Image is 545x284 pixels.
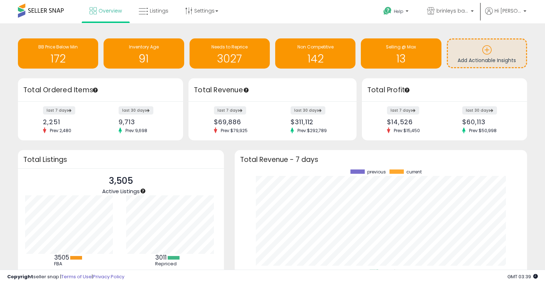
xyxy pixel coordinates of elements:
[43,106,75,115] label: last 7 days
[104,38,184,69] a: Inventory Age 91
[21,53,95,65] h1: 172
[194,85,351,95] h3: Total Revenue
[54,261,86,267] div: FBA
[367,85,522,95] h3: Total Profit
[211,44,248,50] span: Needs to Reprice
[462,118,514,126] div: $60,113
[404,87,410,93] div: Tooltip anchor
[291,118,344,126] div: $311,112
[383,6,392,15] i: Get Help
[23,157,219,162] h3: Total Listings
[92,87,99,93] div: Tooltip anchor
[107,53,180,65] h1: 91
[462,106,497,115] label: last 30 days
[99,7,122,14] span: Overview
[458,57,516,64] span: Add Actionable Insights
[361,38,441,69] a: Selling @ Max 13
[43,118,95,126] div: 2,251
[485,7,526,23] a: Hi [PERSON_NAME]
[190,38,270,69] a: Needs to Reprice 3027
[102,174,140,188] p: 3,505
[364,53,438,65] h1: 13
[291,106,325,115] label: last 30 days
[119,118,171,126] div: 9,713
[390,127,424,134] span: Prev: $15,450
[155,253,167,262] b: 3011
[119,106,153,115] label: last 30 days
[507,273,538,280] span: 2025-08-13 03:39 GMT
[155,261,187,267] div: Repriced
[18,38,98,69] a: BB Price Below Min 172
[217,127,251,134] span: Prev: $79,925
[386,44,416,50] span: Selling @ Max
[297,44,334,50] span: Non Competitive
[394,8,403,14] span: Help
[214,106,246,115] label: last 7 days
[465,127,500,134] span: Prev: $50,998
[93,273,124,280] a: Privacy Policy
[140,188,146,194] div: Tooltip anchor
[387,118,439,126] div: $14,526
[155,268,168,277] b: 494
[122,127,151,134] span: Prev: 9,698
[367,169,386,174] span: previous
[240,157,522,162] h3: Total Revenue - 7 days
[46,127,75,134] span: Prev: 2,480
[294,127,330,134] span: Prev: $292,789
[54,253,69,262] b: 3505
[448,39,526,67] a: Add Actionable Insights
[150,7,168,14] span: Listings
[406,169,422,174] span: current
[61,273,92,280] a: Terms of Use
[243,87,249,93] div: Tooltip anchor
[275,38,355,69] a: Non Competitive 142
[378,1,416,23] a: Help
[387,106,419,115] label: last 7 days
[7,274,124,280] div: seller snap | |
[23,85,178,95] h3: Total Ordered Items
[193,53,266,65] h1: 3027
[494,7,521,14] span: Hi [PERSON_NAME]
[38,44,78,50] span: BB Price Below Min
[279,53,352,65] h1: 142
[129,44,159,50] span: Inventory Age
[102,187,140,195] span: Active Listings
[436,7,469,14] span: brinleys bargains
[54,268,58,277] b: 0
[214,118,267,126] div: $69,886
[7,273,33,280] strong: Copyright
